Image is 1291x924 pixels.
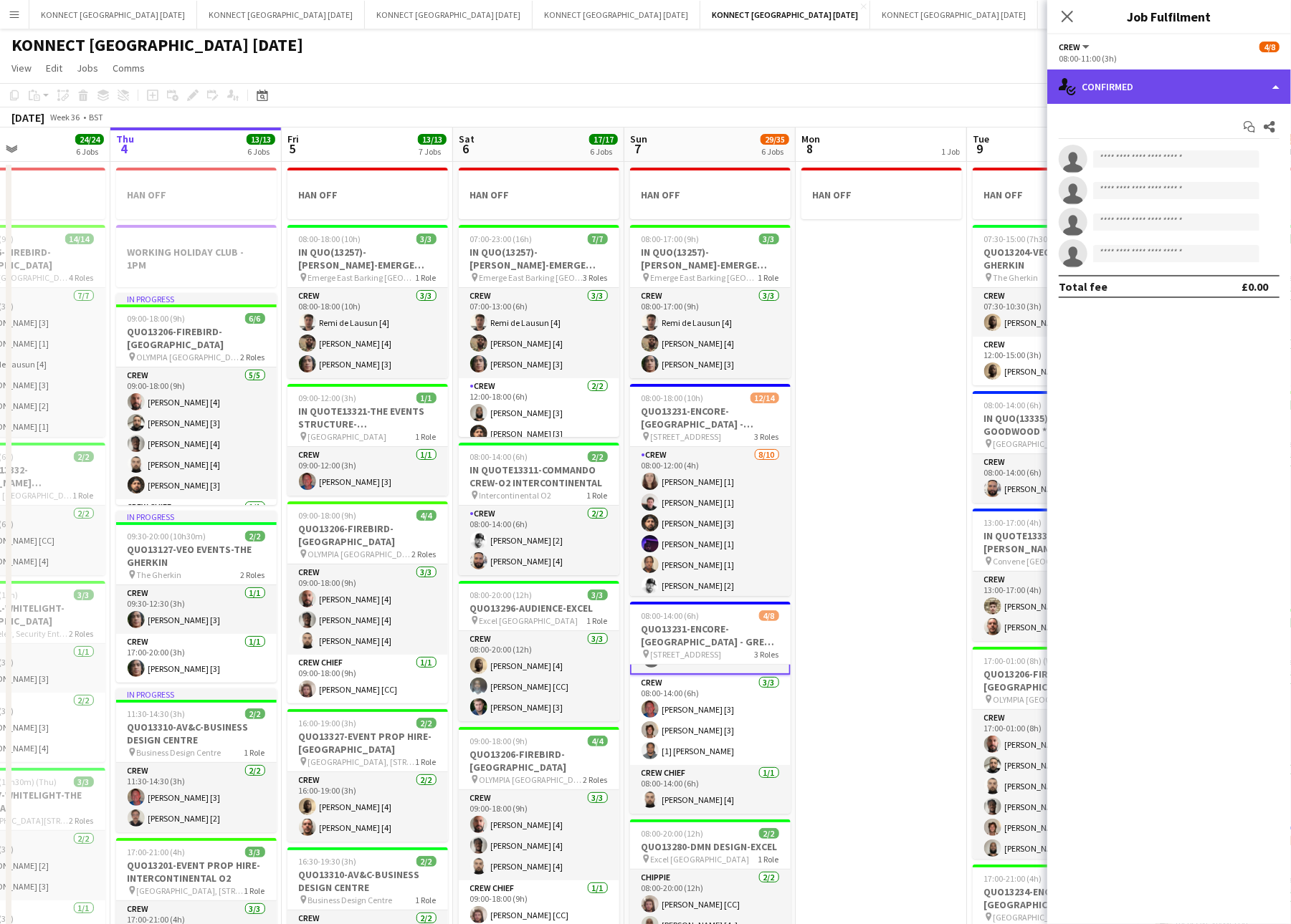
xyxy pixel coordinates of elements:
h3: HAN OFF [459,188,619,201]
div: 07:30-15:00 (7h30m)2/2QUO13204-VEO EVENTS-THE GHERKIN The Gherkin2 RolesCrew1/107:30-10:30 (3h)[P... [973,225,1133,385]
app-job-card: 08:00-17:00 (9h)3/3IN QUO(13257)-[PERSON_NAME]-EMERGE EAST Emerge East Barking [GEOGRAPHIC_DATA] ... [630,225,791,378]
app-job-card: 09:00-18:00 (9h)4/4QUO13206-FIREBIRD-[GEOGRAPHIC_DATA] OLYMPIA [GEOGRAPHIC_DATA]2 RolesCrew3/309:... [287,501,448,703]
span: Intercontinental O2 [480,490,552,501]
span: 3/3 [245,847,265,857]
h3: QUO13310-AV&C-BUSINESS DESIGN CENTRE [287,868,448,894]
app-card-role: Crew Chief1/1 [116,499,277,548]
app-card-role: Crew3/309:00-18:00 (9h)[PERSON_NAME] [4][PERSON_NAME] [4][PERSON_NAME] [4] [287,564,448,655]
span: 2 Roles [241,352,265,362]
h3: IN QUO(13257)-[PERSON_NAME]-EMERGE EAST [459,246,619,271]
a: View [6,59,37,77]
span: [GEOGRAPHIC_DATA] [994,912,1072,923]
span: 2/2 [245,708,265,719]
div: 6 Jobs [247,146,275,157]
span: 12/14 [751,393,779,403]
a: Edit [40,59,68,77]
app-card-role: Crew5/509:00-18:00 (9h)[PERSON_NAME] [4][PERSON_NAME] [3][PERSON_NAME] [4][PERSON_NAME] [4][PERSO... [116,367,277,499]
span: 2/2 [416,718,437,728]
h3: QUO13296-AUDIENCE-EXCEL [459,602,619,615]
button: KONNECT [GEOGRAPHIC_DATA] [DATE] [197,1,365,29]
div: 6 Jobs [761,146,789,157]
app-job-card: HAN OFF [973,168,1133,219]
h3: IN QUOTE13321-THE EVENTS STRUCTURE-[GEOGRAPHIC_DATA] [287,405,448,430]
span: Business Design Centre [308,895,393,905]
span: 5 [285,140,299,157]
span: 08:00-14:00 (6h) [984,400,1042,410]
div: 07:00-23:00 (16h)7/7IN QUO(13257)-[PERSON_NAME]-EMERGE EAST Emerge East Barking [GEOGRAPHIC_DATA]... [459,225,619,437]
span: 2 Roles [70,815,94,826]
span: 1 Role [416,895,437,905]
app-job-card: 16:00-19:00 (3h)2/2QUO13327-EVENT PROP HIRE-[GEOGRAPHIC_DATA] [GEOGRAPHIC_DATA], [STREET_ADDRESS]... [287,709,448,842]
h3: QUO13206-FIREBIRD-[GEOGRAPHIC_DATA] [116,325,277,351]
span: 1 Role [416,756,437,767]
span: [GEOGRAPHIC_DATA] [308,431,387,442]
app-card-role: Crew1/112:00-15:00 (3h)[PERSON_NAME] [4] [973,337,1133,385]
span: 2/2 [74,451,94,462]
span: 24/24 [75,134,104,145]
div: £0.00 [1242,279,1268,294]
app-card-role: Crew3/308:00-17:00 (9h)Remi de Lausun [4][PERSON_NAME] [4][PERSON_NAME] [3] [630,288,791,378]
span: 07:30-15:00 (7h30m) [984,234,1059,244]
app-card-role: Crew2/213:00-17:00 (4h)[PERSON_NAME] [4][PERSON_NAME] [4] [973,572,1133,641]
app-job-card: 08:00-18:00 (10h)3/3IN QUO(13257)-[PERSON_NAME]-EMERGE EAST Emerge East Barking [GEOGRAPHIC_DATA]... [287,225,448,378]
app-job-card: HAN OFF [801,168,962,219]
h3: IN QUO(13335)-DMN DESIGN-GOODWOOD *OOT* [973,412,1133,438]
span: OLYMPIA [GEOGRAPHIC_DATA] [308,549,412,559]
div: 08:00-20:00 (12h)3/3QUO13296-AUDIENCE-EXCEL Excel [GEOGRAPHIC_DATA]1 RoleCrew3/308:00-20:00 (12h)... [459,581,619,721]
div: 08:00-14:00 (6h)2/2IN QUOTE13311-COMMANDO CREW-O2 INTERCONTINENTAL Intercontinental O21 RoleCrew2... [459,443,619,575]
button: KONNECT [GEOGRAPHIC_DATA] [DATE] [29,1,197,29]
span: Emerge East Barking [GEOGRAPHIC_DATA] IG11 0YP [308,272,416,283]
span: 09:00-12:00 (3h) [299,393,357,403]
span: 1 Role [416,431,437,442]
div: In progress09:30-20:00 (10h30m)2/2QUO13127-VEO EVENTS-THE GHERKIN The Gherkin2 RolesCrew1/109:30-... [116,511,277,683]
span: 16:30-19:30 (3h) [299,856,357,867]
h3: QUO13206-FIREBIRD-[GEOGRAPHIC_DATA] [459,748,619,774]
span: 1 Role [758,272,779,283]
span: Emerge East Barking [GEOGRAPHIC_DATA] IG11 0YP [480,272,583,283]
button: KONNECT [GEOGRAPHIC_DATA] [DATE] [365,1,533,29]
span: 2/2 [245,531,265,542]
span: 13/13 [247,134,275,145]
h3: QUO13206-FIREBIRD-[GEOGRAPHIC_DATA] [287,522,448,548]
span: [STREET_ADDRESS] [651,431,722,442]
div: In progress09:00-18:00 (9h)6/6QUO13206-FIREBIRD-[GEOGRAPHIC_DATA] OLYMPIA [GEOGRAPHIC_DATA]2 Role... [116,293,277,505]
div: In progress [116,688,277,700]
h1: KONNECT [GEOGRAPHIC_DATA] [DATE] [11,34,303,56]
span: Excel [GEOGRAPHIC_DATA] [480,615,578,626]
span: 17:00-01:00 (8h) (Wed) [984,655,1065,666]
span: Sat [459,133,475,145]
h3: HAN OFF [801,188,962,201]
span: Mon [801,133,820,145]
span: 08:00-20:00 (12h) [642,828,704,839]
app-job-card: 17:00-01:00 (8h) (Wed)12/12QUO13206-FIREBIRD-[GEOGRAPHIC_DATA] OLYMPIA [GEOGRAPHIC_DATA]2 RolesCr... [973,647,1133,859]
div: 6 Jobs [590,146,617,157]
span: 1 Role [244,747,265,758]
span: 3/3 [74,776,94,787]
span: 1/1 [416,393,437,403]
span: 6/6 [245,313,265,324]
span: Edit [46,62,62,74]
span: 08:00-18:00 (10h) [642,393,704,403]
span: Crew [1059,42,1080,52]
h3: QUO13234-ENCORE-[GEOGRAPHIC_DATA] [973,885,1133,911]
app-job-card: 08:00-14:00 (6h)4/8QUO13231-ENCORE-[GEOGRAPHIC_DATA] - GREAT HALL CREW [STREET_ADDRESS]3 Roles Cr... [630,602,791,814]
app-card-role: Crew1/109:00-12:00 (3h)[PERSON_NAME] [3] [287,447,448,496]
div: 09:00-12:00 (3h)1/1IN QUOTE13321-THE EVENTS STRUCTURE-[GEOGRAPHIC_DATA] [GEOGRAPHIC_DATA]1 RoleCr... [287,384,448,496]
app-job-card: HAN OFF [116,168,277,219]
span: 3 Roles [755,431,779,442]
app-card-role: Crew2/208:00-14:00 (6h)[PERSON_NAME] [2][PERSON_NAME] [4] [459,506,619,575]
h3: Job Fulfilment [1047,7,1291,26]
h3: IN QUO(13257)-[PERSON_NAME]-EMERGE EAST [287,246,448,271]
div: Confirmed [1047,69,1291,104]
button: KONNECT [GEOGRAPHIC_DATA] [DATE] [1038,1,1206,29]
h3: QUO13204-VEO EVENTS-THE GHERKIN [973,246,1133,271]
div: HAN OFF [287,168,448,219]
span: 16:00-19:00 (3h) [299,718,357,728]
h3: HAN OFF [630,188,791,201]
app-card-role: Crew1/108:00-14:00 (6h)[PERSON_NAME] [4] [973,454,1133,503]
span: 3/3 [416,234,437,244]
span: 1 Role [758,854,779,865]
